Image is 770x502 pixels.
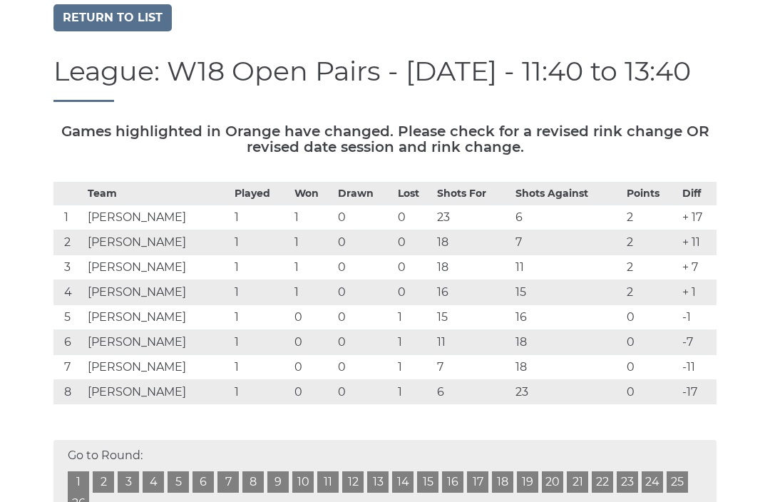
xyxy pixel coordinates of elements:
[679,355,717,380] td: -11
[93,471,114,493] a: 2
[84,205,231,230] td: [PERSON_NAME]
[334,355,394,380] td: 0
[394,230,434,255] td: 0
[679,280,717,305] td: + 1
[292,471,314,493] a: 10
[394,255,434,280] td: 0
[53,230,84,255] td: 2
[394,305,434,330] td: 1
[679,255,717,280] td: + 7
[334,230,394,255] td: 0
[334,380,394,405] td: 0
[512,230,623,255] td: 7
[143,471,164,493] a: 4
[679,205,717,230] td: + 17
[623,183,679,205] th: Points
[642,471,663,493] a: 24
[291,330,334,355] td: 0
[623,230,679,255] td: 2
[291,355,334,380] td: 0
[242,471,264,493] a: 8
[623,355,679,380] td: 0
[512,305,623,330] td: 16
[623,205,679,230] td: 2
[667,471,688,493] a: 25
[517,471,538,493] a: 19
[592,471,613,493] a: 22
[118,471,139,493] a: 3
[433,183,512,205] th: Shots For
[342,471,364,493] a: 12
[623,280,679,305] td: 2
[53,305,84,330] td: 5
[291,230,334,255] td: 1
[291,183,334,205] th: Won
[53,4,172,31] a: Return to list
[231,205,291,230] td: 1
[512,183,623,205] th: Shots Against
[433,305,512,330] td: 15
[291,255,334,280] td: 1
[317,471,339,493] a: 11
[623,380,679,405] td: 0
[394,280,434,305] td: 0
[334,255,394,280] td: 0
[394,380,434,405] td: 1
[679,305,717,330] td: -1
[334,280,394,305] td: 0
[291,280,334,305] td: 1
[623,255,679,280] td: 2
[267,471,289,493] a: 9
[192,471,214,493] a: 6
[231,255,291,280] td: 1
[623,305,679,330] td: 0
[291,380,334,405] td: 0
[53,380,84,405] td: 8
[84,183,231,205] th: Team
[433,380,512,405] td: 6
[433,330,512,355] td: 11
[84,355,231,380] td: [PERSON_NAME]
[53,280,84,305] td: 4
[53,205,84,230] td: 1
[53,255,84,280] td: 3
[512,205,623,230] td: 6
[231,380,291,405] td: 1
[512,255,623,280] td: 11
[231,280,291,305] td: 1
[53,355,84,380] td: 7
[291,305,334,330] td: 0
[492,471,513,493] a: 18
[679,330,717,355] td: -7
[291,205,334,230] td: 1
[68,471,89,493] a: 1
[512,355,623,380] td: 18
[231,330,291,355] td: 1
[84,305,231,330] td: [PERSON_NAME]
[617,471,638,493] a: 23
[168,471,189,493] a: 5
[567,471,588,493] a: 21
[231,355,291,380] td: 1
[417,471,438,493] a: 15
[433,230,512,255] td: 18
[84,330,231,355] td: [PERSON_NAME]
[231,230,291,255] td: 1
[392,471,414,493] a: 14
[53,56,717,103] h1: League: W18 Open Pairs - [DATE] - 11:40 to 13:40
[367,471,389,493] a: 13
[467,471,488,493] a: 17
[433,255,512,280] td: 18
[217,471,239,493] a: 7
[231,183,291,205] th: Played
[512,330,623,355] td: 18
[542,471,563,493] a: 20
[433,355,512,380] td: 7
[679,380,717,405] td: -17
[394,355,434,380] td: 1
[512,380,623,405] td: 23
[394,183,434,205] th: Lost
[84,380,231,405] td: [PERSON_NAME]
[231,305,291,330] td: 1
[433,280,512,305] td: 16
